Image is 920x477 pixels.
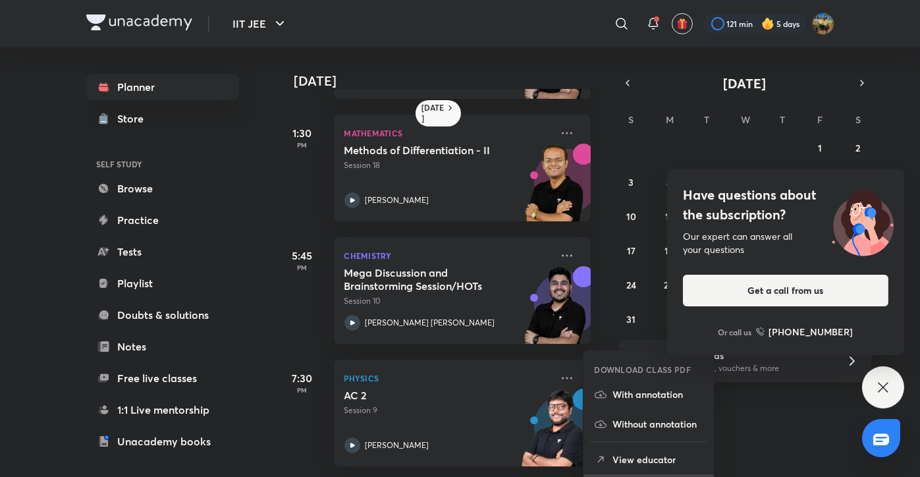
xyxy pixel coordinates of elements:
button: IIT JEE [225,11,296,37]
h6: Refer friends [668,349,830,362]
img: Company Logo [86,14,192,30]
abbr: Tuesday [704,113,709,126]
h5: 1:30 [276,125,329,141]
button: August 17, 2025 [620,240,641,261]
p: PM [276,141,329,149]
abbr: August 17, 2025 [627,244,636,257]
h4: [DATE] [294,73,604,89]
a: Free live classes [86,365,239,391]
button: Get a call from us [683,275,888,306]
p: Without annotation [612,417,703,431]
img: Shivam Munot [812,13,834,35]
h6: [DATE] [422,103,445,124]
abbr: Friday [817,113,823,126]
p: With annotation [612,387,703,401]
abbr: August 18, 2025 [664,244,674,257]
abbr: Sunday [628,113,634,126]
abbr: August 1, 2025 [818,142,822,154]
h5: Mega Discussion and Brainstorming Session/HOTs [344,266,508,293]
abbr: August 10, 2025 [626,210,636,223]
p: Win a laptop, vouchers & more [668,362,830,374]
a: Planner [86,74,239,100]
h5: 7:30 [276,370,329,386]
a: [PHONE_NUMBER] [756,325,853,339]
h4: Have questions about the subscription? [683,185,888,225]
abbr: August 25, 2025 [664,279,674,291]
button: August 2, 2025 [848,137,869,158]
p: Session 9 [344,405,551,416]
button: August 25, 2025 [659,274,680,295]
a: 1:1 Live mentorship [86,397,239,423]
img: unacademy [518,266,591,357]
p: PM [276,386,329,394]
p: Session 18 [344,159,551,171]
a: Store [86,105,239,132]
h6: [PHONE_NUMBER] [769,325,853,339]
abbr: August 11, 2025 [665,210,673,223]
p: View educator [612,453,703,466]
div: Store [118,111,152,126]
h6: SELF STUDY [86,153,239,175]
img: unacademy [518,144,591,235]
p: PM [276,264,329,271]
div: Our expert can answer all your questions [683,230,888,256]
abbr: Saturday [855,113,861,126]
button: August 11, 2025 [659,206,680,227]
abbr: August 2, 2025 [855,142,860,154]
p: Session 10 [344,295,551,307]
h6: DOWNLOAD CLASS PDF [594,364,691,376]
img: avatar [676,18,688,30]
h5: Methods of Differentiation - II [344,144,508,157]
p: [PERSON_NAME] [PERSON_NAME] [365,317,495,329]
img: referral [629,348,655,374]
span: [DATE] [723,74,766,92]
a: Browse [86,175,239,202]
button: August 10, 2025 [620,206,641,227]
abbr: Wednesday [741,113,750,126]
abbr: August 4, 2025 [666,176,672,188]
a: Notes [86,333,239,360]
p: Chemistry [344,248,551,264]
button: [DATE] [637,74,853,92]
button: August 3, 2025 [620,171,641,192]
abbr: August 31, 2025 [626,313,636,325]
button: August 4, 2025 [659,171,680,192]
a: Practice [86,207,239,233]
h5: 5:45 [276,248,329,264]
p: [PERSON_NAME] [365,194,429,206]
a: Doubts & solutions [86,302,239,328]
button: August 24, 2025 [620,274,641,295]
p: [PERSON_NAME] [365,439,429,451]
abbr: August 3, 2025 [628,176,634,188]
a: Tests [86,238,239,265]
a: Unacademy books [86,428,239,455]
a: Playlist [86,270,239,296]
button: August 1, 2025 [809,137,830,158]
h5: AC 2 [344,389,508,402]
button: August 18, 2025 [659,240,680,261]
abbr: Monday [666,113,674,126]
abbr: August 24, 2025 [626,279,636,291]
img: ttu_illustration_new.svg [821,185,904,256]
a: Company Logo [86,14,192,34]
p: Or call us [718,326,752,338]
p: Physics [344,370,551,386]
p: Mathematics [344,125,551,141]
button: August 31, 2025 [620,308,641,329]
button: avatar [672,13,693,34]
abbr: Thursday [780,113,785,126]
img: streak [761,17,774,30]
